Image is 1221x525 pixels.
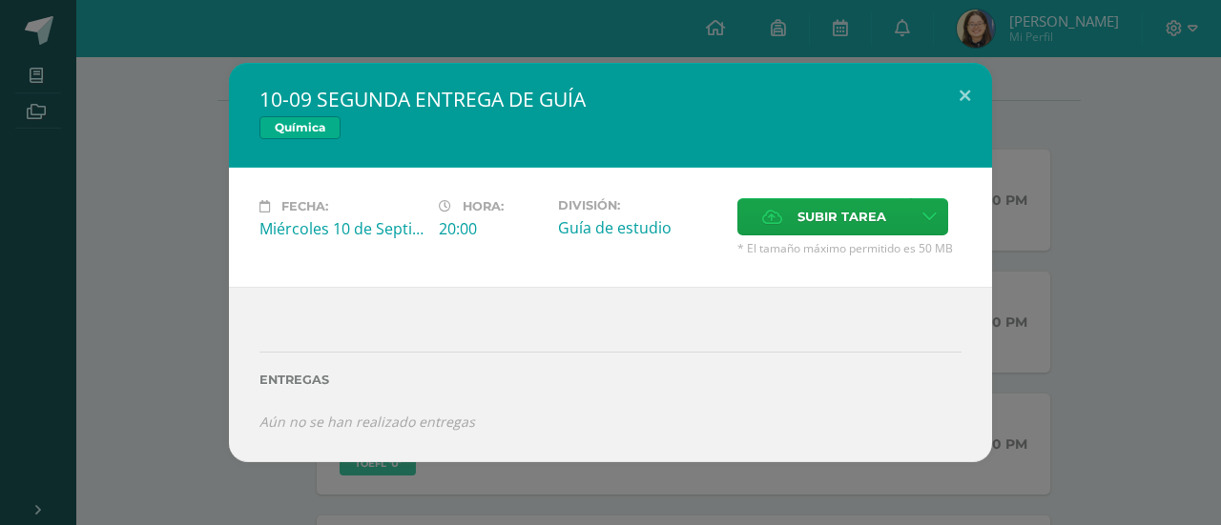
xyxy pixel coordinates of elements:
[259,116,341,139] span: Química
[281,199,328,213] span: Fecha:
[259,218,424,239] div: Miércoles 10 de Septiembre
[259,373,962,387] label: Entregas
[558,198,722,212] label: División:
[439,218,543,239] div: 20:00
[938,63,992,128] button: Close (Esc)
[259,413,475,431] i: Aún no se han realizado entregas
[259,86,962,112] h2: 10-09 SEGUNDA ENTREGA DE GUÍA
[463,199,504,213] span: Hora:
[558,217,722,238] div: Guía de estudio
[737,240,962,256] span: * El tamaño máximo permitido es 50 MB
[797,199,886,234] span: Subir tarea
